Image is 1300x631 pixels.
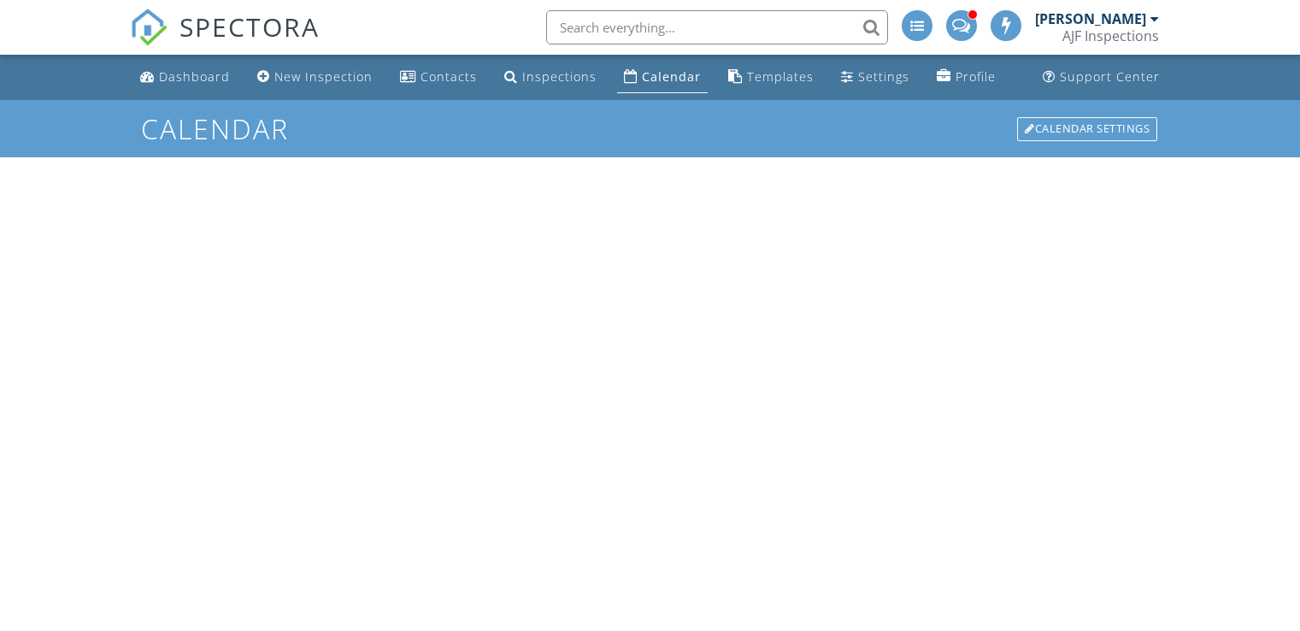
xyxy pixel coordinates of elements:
[642,68,701,85] div: Calendar
[617,62,708,93] a: Calendar
[522,68,597,85] div: Inspections
[133,62,237,93] a: Dashboard
[250,62,379,93] a: New Inspection
[858,68,909,85] div: Settings
[159,68,230,85] div: Dashboard
[130,23,320,59] a: SPECTORA
[1062,27,1159,44] div: AJF Inspections
[497,62,603,93] a: Inspections
[930,62,1003,93] a: Company Profile
[179,9,320,44] span: SPECTORA
[421,68,477,85] div: Contacts
[546,10,888,44] input: Search everything...
[393,62,484,93] a: Contacts
[141,114,1159,144] h1: Calendar
[747,68,814,85] div: Templates
[1035,10,1146,27] div: [PERSON_NAME]
[834,62,916,93] a: Settings
[1017,117,1157,141] div: Calendar Settings
[721,62,821,93] a: Templates
[1060,68,1160,85] div: Support Center
[274,68,373,85] div: New Inspection
[1015,115,1159,143] a: Calendar Settings
[130,9,168,46] img: The Best Home Inspection Software - Spectora
[956,68,996,85] div: Profile
[1036,62,1167,93] a: Support Center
